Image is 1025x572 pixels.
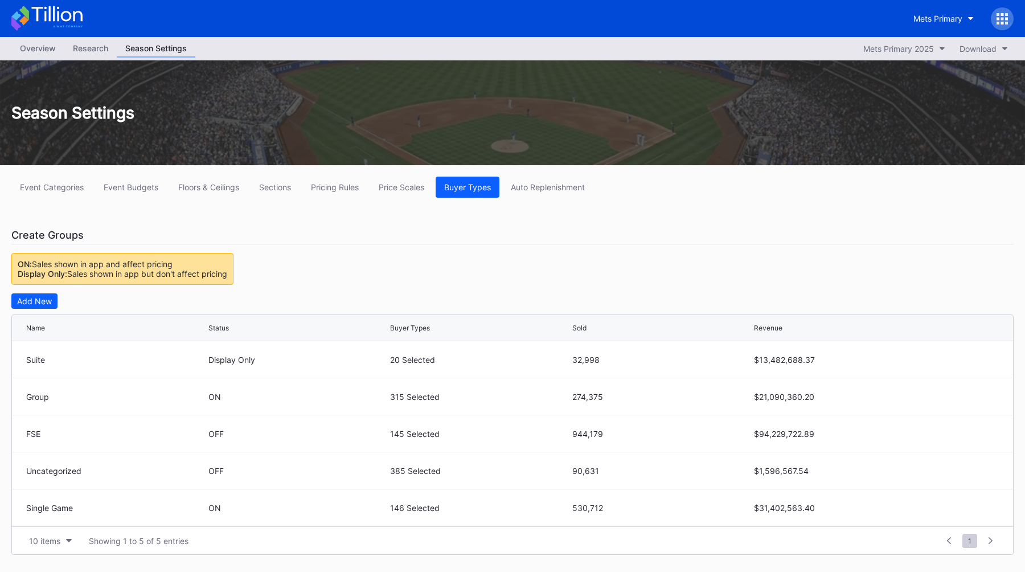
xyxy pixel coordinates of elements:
button: Mets Primary 2025 [858,41,951,56]
div: $31,402,563.40 [754,503,933,513]
button: Buyer Types [436,177,499,198]
div: $13,482,688.37 [754,355,933,365]
div: OFF [208,466,388,476]
button: Sections [251,177,300,198]
div: Status [208,324,229,332]
span: 1 [962,534,977,548]
button: Download [954,41,1014,56]
button: Pricing Rules [302,177,367,198]
button: Add New [11,293,58,309]
div: Single Game [26,503,206,513]
div: Mets Primary [913,14,962,23]
div: 315 Selected [390,392,569,402]
button: Event Categories [11,177,92,198]
div: Group [26,392,206,402]
button: Price Scales [370,177,433,198]
div: FSE [26,429,206,439]
div: $21,090,360.20 [754,392,933,402]
div: Suite [26,355,206,365]
div: 32,998 [572,355,752,365]
div: 145 Selected [390,429,569,439]
div: Showing 1 to 5 of 5 entries [89,536,188,546]
a: Overview [11,40,64,58]
div: Sales shown in app but don't affect pricing [18,269,227,279]
span: ON: [18,259,32,269]
a: Season Settings [117,40,195,58]
div: 146 Selected [390,503,569,513]
div: Sales shown in app and affect pricing [18,259,227,269]
button: Floors & Ceilings [170,177,248,198]
div: $94,229,722.89 [754,429,933,439]
div: $1,596,567.54 [754,466,933,476]
div: Overview [11,40,64,56]
div: ON [208,392,388,402]
div: Floors & Ceilings [178,182,239,192]
button: Mets Primary [905,8,982,29]
div: ON [208,503,388,513]
span: Display Only: [18,269,67,279]
div: Uncategorized [26,466,206,476]
div: Mets Primary 2025 [863,44,934,54]
a: Research [64,40,117,58]
div: 10 items [29,536,60,546]
div: Add New [17,296,52,306]
div: Price Scales [379,182,424,192]
button: 10 items [23,533,77,549]
div: Auto Replenishment [511,182,585,192]
div: 90,631 [572,466,752,476]
div: 274,375 [572,392,752,402]
div: Event Budgets [104,182,158,192]
div: Buyer Types [390,324,430,332]
div: 530,712 [572,503,752,513]
div: 944,179 [572,429,752,439]
div: 20 Selected [390,355,569,365]
div: Research [64,40,117,56]
div: Display Only [208,355,388,365]
div: OFF [208,429,388,439]
div: Sold [572,324,587,332]
div: Download [960,44,997,54]
div: Event Categories [20,182,84,192]
div: Create Groups [11,226,1014,244]
div: Buyer Types [444,182,491,192]
button: Auto Replenishment [502,177,593,198]
div: 385 Selected [390,466,569,476]
div: Sections [259,182,291,192]
button: Event Budgets [95,177,167,198]
div: Name [26,324,45,332]
div: Revenue [754,324,782,332]
div: Pricing Rules [311,182,359,192]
